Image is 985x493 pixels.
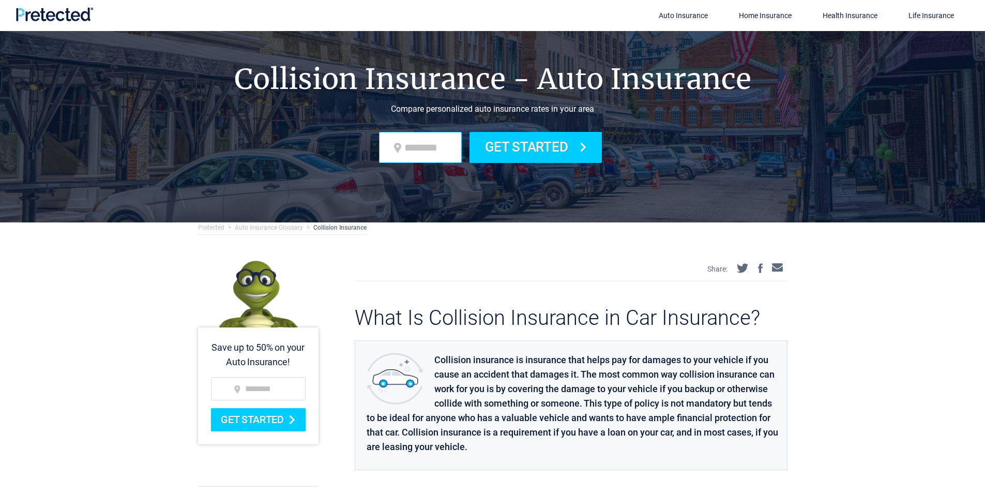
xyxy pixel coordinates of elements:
button: Get Started [469,132,602,163]
a: Pretected [198,224,224,231]
h3: What Is Collision Insurance in Car Insurance? [355,281,787,330]
a: Collision Insurance [313,224,367,231]
img: Pretected Logo [16,7,93,21]
p: Share: [707,265,728,273]
img: twitter [737,263,749,273]
button: Get Started [211,408,306,431]
img: Image [367,353,423,405]
a: Auto Insurance Glossary [235,224,303,231]
h1: Collision Insurance - Auto Insurance [198,62,787,97]
p: Compare personalized auto insurance rates in your area [198,104,787,114]
input: zip code [211,377,306,400]
img: facebook [758,263,763,273]
input: zip code [379,132,462,163]
h2: Save up to 50% on your Auto Insurance! [211,340,306,369]
p: Collision insurance is insurance that helps pay for damages to your vehicle if you cause an accid... [367,353,780,455]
